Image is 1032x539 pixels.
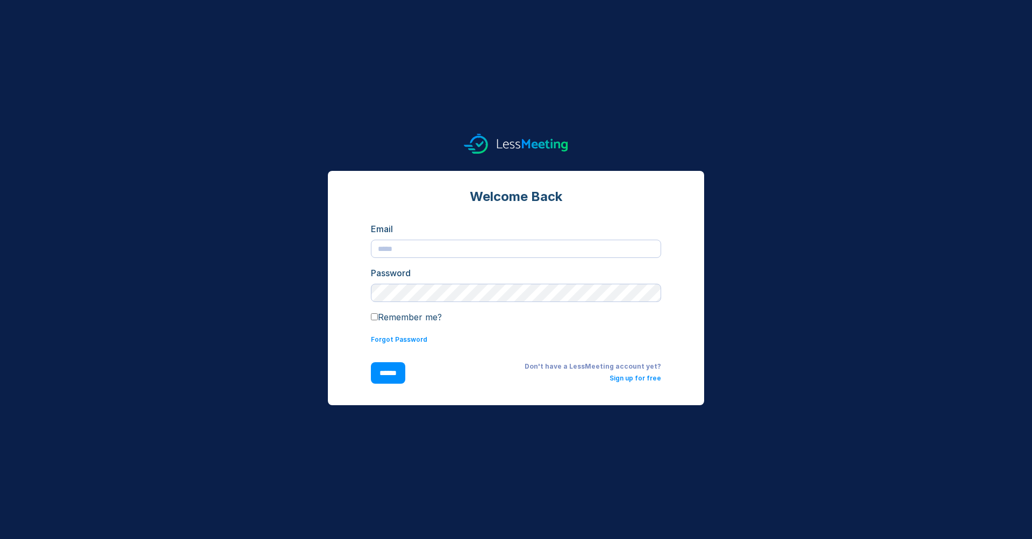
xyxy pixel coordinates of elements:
[464,134,568,154] img: logo.svg
[371,188,661,205] div: Welcome Back
[371,267,661,279] div: Password
[371,335,427,343] a: Forgot Password
[610,374,661,382] a: Sign up for free
[371,222,661,235] div: Email
[371,312,442,322] label: Remember me?
[422,362,661,371] div: Don't have a LessMeeting account yet?
[371,313,378,320] input: Remember me?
